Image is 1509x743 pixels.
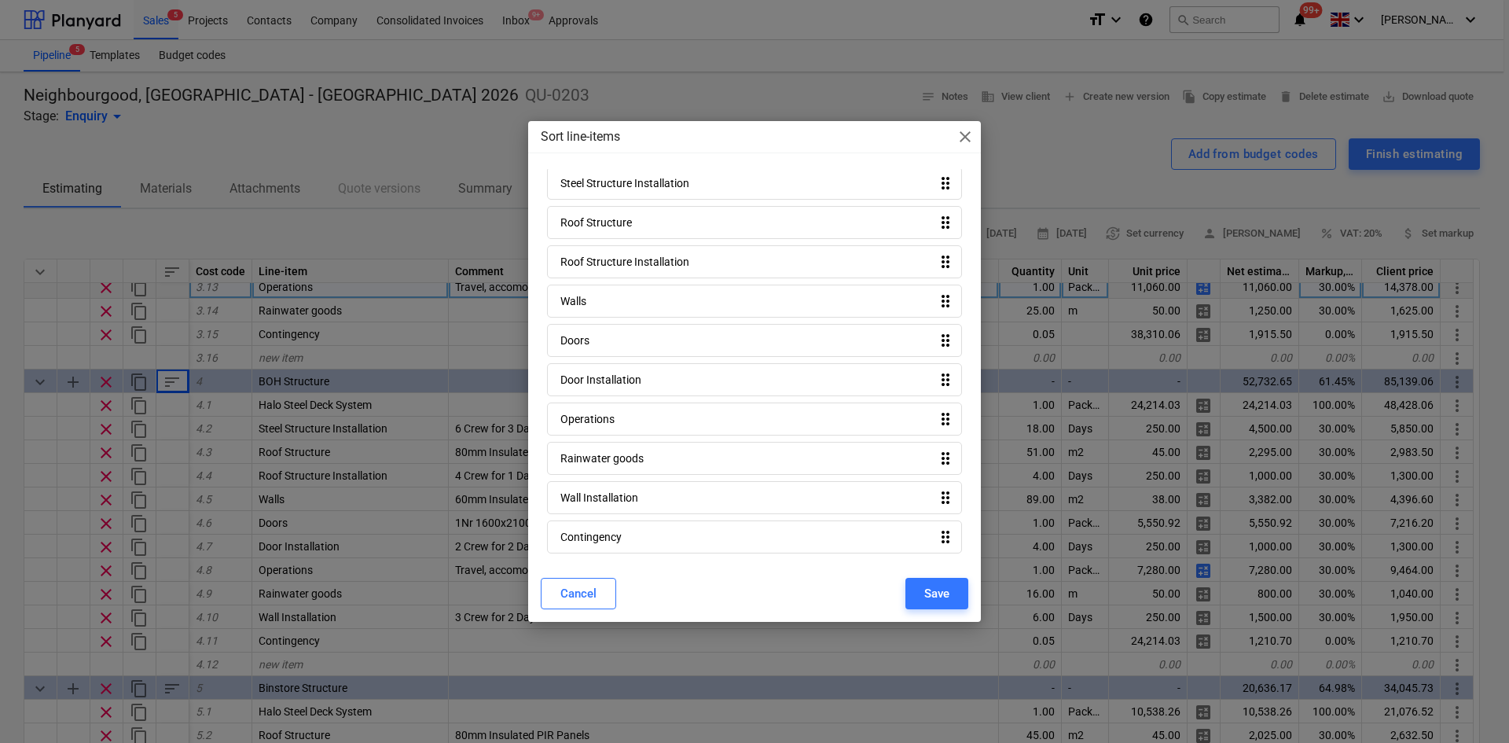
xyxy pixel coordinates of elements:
div: Rainwater goodsdrag_indicator [547,442,962,475]
div: Roof Structure Installationdrag_indicator [547,245,962,278]
div: Save [924,583,949,604]
div: Roof Structure Installation [560,256,689,268]
div: Cancel [560,583,597,604]
p: Sort line-items [541,127,620,146]
i: drag_indicator [936,213,955,232]
i: drag_indicator [936,528,955,546]
button: Save [905,578,968,609]
div: Roof Structuredrag_indicator [547,206,962,239]
div: Roof Structure [560,216,632,229]
i: drag_indicator [936,449,955,468]
span: close [956,127,975,146]
i: drag_indicator [936,410,955,429]
div: Wall Installation [560,491,638,504]
div: Doorsdrag_indicator [547,324,962,357]
i: drag_indicator [936,174,955,193]
div: Door Installation [560,373,641,386]
div: Door Installationdrag_indicator [547,363,962,396]
div: Doors [560,334,589,347]
div: Rainwater goods [560,452,644,465]
div: Contingency [560,531,622,543]
div: Operationsdrag_indicator [547,403,962,436]
div: Steel Structure Installation [560,177,689,189]
i: drag_indicator [936,331,955,350]
button: Cancel [541,578,616,609]
i: drag_indicator [936,488,955,507]
div: Operations [560,413,615,425]
i: drag_indicator [936,292,955,311]
i: drag_indicator [936,370,955,389]
iframe: Chat Widget [1430,668,1509,743]
div: Contingencydrag_indicator [547,520,962,554]
div: Steel Structure Installationdrag_indicator [547,167,962,200]
div: Wall Installationdrag_indicator [547,481,962,514]
div: Wallsdrag_indicator [547,285,962,318]
i: drag_indicator [936,252,955,271]
div: Walls [560,295,586,307]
